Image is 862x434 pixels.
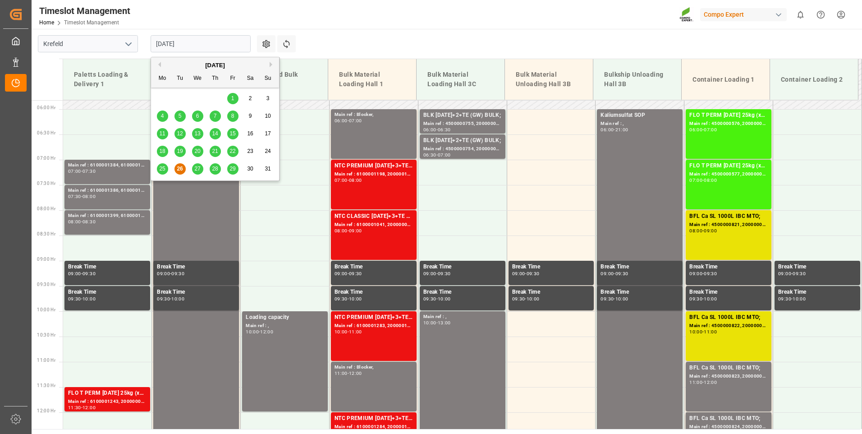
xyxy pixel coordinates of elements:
[423,136,502,145] div: BLK [DATE]+2+TE (GW) BULK;
[192,163,203,175] div: Choose Wednesday, August 27th, 2025
[192,73,203,84] div: We
[689,414,768,423] div: BFL Ca SL 1000L IBC MTO;
[245,146,256,157] div: Choose Saturday, August 23rd, 2025
[689,221,768,229] div: Main ref : 4500000821, 2000000630;
[704,272,717,276] div: 09:30
[212,130,218,137] span: 14
[349,371,362,375] div: 12:00
[39,19,54,26] a: Home
[157,288,235,297] div: Break Time
[700,8,787,21] div: Compo Expert
[192,128,203,139] div: Choose Wednesday, August 13th, 2025
[68,389,147,398] div: FLO T PERM [DATE] 25kg (x40) INT;
[436,297,438,301] div: -
[790,5,811,25] button: show 0 new notifications
[348,119,349,123] div: -
[192,146,203,157] div: Choose Wednesday, August 20th, 2025
[37,130,55,135] span: 06:30 Hr
[349,178,362,182] div: 08:00
[83,297,96,301] div: 10:00
[262,73,274,84] div: Su
[601,66,674,92] div: Bulkship Unloading Hall 3B
[436,321,438,325] div: -
[689,171,768,178] div: Main ref : 4500000577, 2000000429;
[679,7,694,23] img: Screenshot%202023-09-29%20at%2010.02.21.png_1712312052.png
[262,163,274,175] div: Choose Sunday, August 31st, 2025
[601,288,679,297] div: Break Time
[335,272,348,276] div: 09:00
[423,120,502,128] div: Main ref : 4500000755, 2000000628;
[159,148,165,154] span: 18
[689,364,768,373] div: BFL Ca SL 1000L IBC MTO;
[335,297,348,301] div: 09:30
[793,272,806,276] div: 09:30
[704,297,717,301] div: 10:00
[68,220,81,224] div: 08:00
[601,297,614,301] div: 09:30
[335,178,348,182] div: 07:00
[245,163,256,175] div: Choose Saturday, August 30th, 2025
[68,212,147,220] div: Main ref : 6100001399, 6100001399
[37,156,55,161] span: 07:00 Hr
[68,162,147,169] div: Main ref : 6100001384, 6100001384
[270,62,275,67] button: Next Month
[791,297,793,301] div: -
[777,71,851,88] div: Container Loading 2
[601,263,679,272] div: Break Time
[157,73,168,84] div: Mo
[778,263,857,272] div: Break Time
[194,130,200,137] span: 13
[348,272,349,276] div: -
[179,113,182,119] span: 5
[121,37,135,51] button: open menu
[335,221,413,229] div: Main ref : 6100001041, 2000000209;
[601,120,679,128] div: Main ref : ,
[227,128,238,139] div: Choose Friday, August 15th, 2025
[245,73,256,84] div: Sa
[791,272,793,276] div: -
[159,166,165,172] span: 25
[527,272,540,276] div: 09:30
[229,166,235,172] span: 29
[778,288,857,297] div: Break Time
[157,163,168,175] div: Choose Monday, August 25th, 2025
[348,330,349,334] div: -
[68,194,81,199] div: 07:30
[68,297,81,301] div: 09:30
[157,272,170,276] div: 09:00
[177,130,183,137] span: 12
[689,162,768,171] div: FLO T PERM [DATE] 25kg (x42) WW;
[335,119,348,123] div: 06:00
[37,181,55,186] span: 07:30 Hr
[512,272,525,276] div: 09:00
[83,220,96,224] div: 08:30
[348,229,349,233] div: -
[348,297,349,301] div: -
[615,128,628,132] div: 21:00
[689,272,702,276] div: 09:00
[438,321,451,325] div: 13:00
[156,62,161,67] button: Previous Month
[335,229,348,233] div: 08:00
[525,297,526,301] div: -
[68,406,81,410] div: 11:30
[702,297,704,301] div: -
[778,272,791,276] div: 09:00
[247,148,253,154] span: 23
[37,206,55,211] span: 08:00 Hr
[423,321,436,325] div: 10:00
[614,128,615,132] div: -
[247,130,253,137] span: 16
[423,153,436,157] div: 06:30
[265,148,271,154] span: 24
[151,35,251,52] input: DD.MM.YYYY
[39,4,130,18] div: Timeslot Management
[702,229,704,233] div: -
[81,220,83,224] div: -
[702,272,704,276] div: -
[335,371,348,375] div: 11:00
[227,146,238,157] div: Choose Friday, August 22nd, 2025
[689,111,768,120] div: FLO T PERM [DATE] 25kg (x42) WW;
[424,66,497,92] div: Bulk Material Loading Hall 3C
[171,297,184,301] div: 10:00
